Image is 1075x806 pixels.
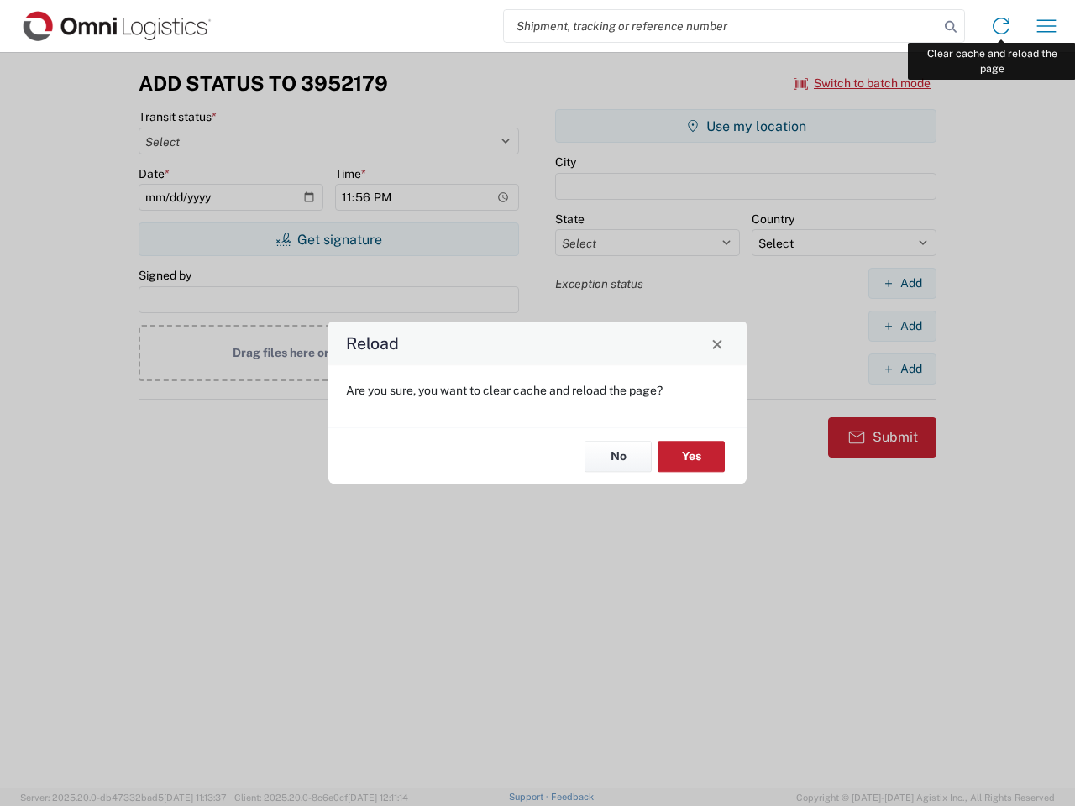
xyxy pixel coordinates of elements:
h4: Reload [346,332,399,356]
button: Yes [658,441,725,472]
button: Close [705,332,729,355]
button: No [585,441,652,472]
input: Shipment, tracking or reference number [504,10,939,42]
p: Are you sure, you want to clear cache and reload the page? [346,383,729,398]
